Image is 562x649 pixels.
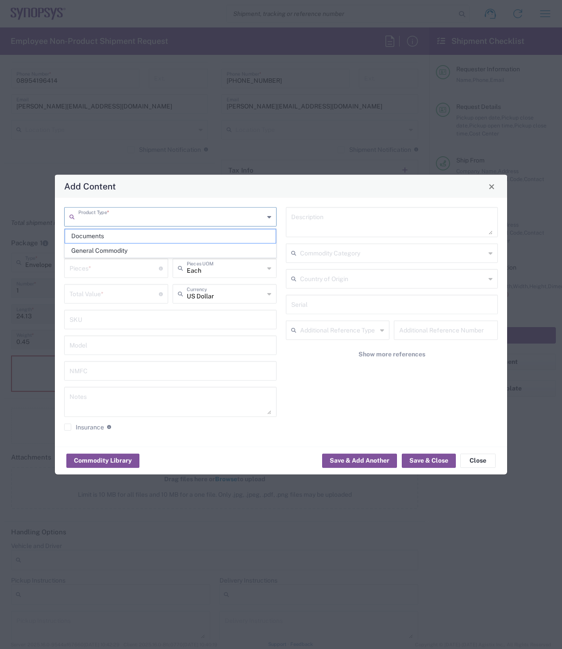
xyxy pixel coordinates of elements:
[65,229,276,243] span: Documents
[64,180,116,193] h4: Add Content
[65,244,276,258] span: General Commodity
[485,180,498,193] button: Close
[66,453,139,467] button: Commodity Library
[460,453,496,467] button: Close
[358,350,425,359] span: Show more references
[322,453,397,467] button: Save & Add Another
[64,424,104,431] label: Insurance
[402,453,456,467] button: Save & Close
